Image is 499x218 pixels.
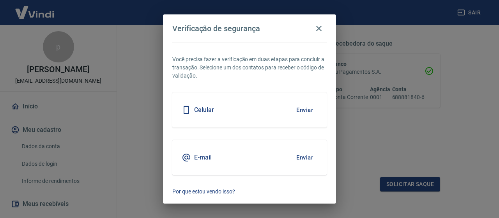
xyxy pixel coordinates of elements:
[292,102,317,118] button: Enviar
[194,154,212,161] h5: E-mail
[172,24,260,33] h4: Verificação de segurança
[194,106,214,114] h5: Celular
[172,55,327,80] p: Você precisa fazer a verificação em duas etapas para concluir a transação. Selecione um dos conta...
[292,149,317,166] button: Enviar
[172,188,327,196] a: Por que estou vendo isso?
